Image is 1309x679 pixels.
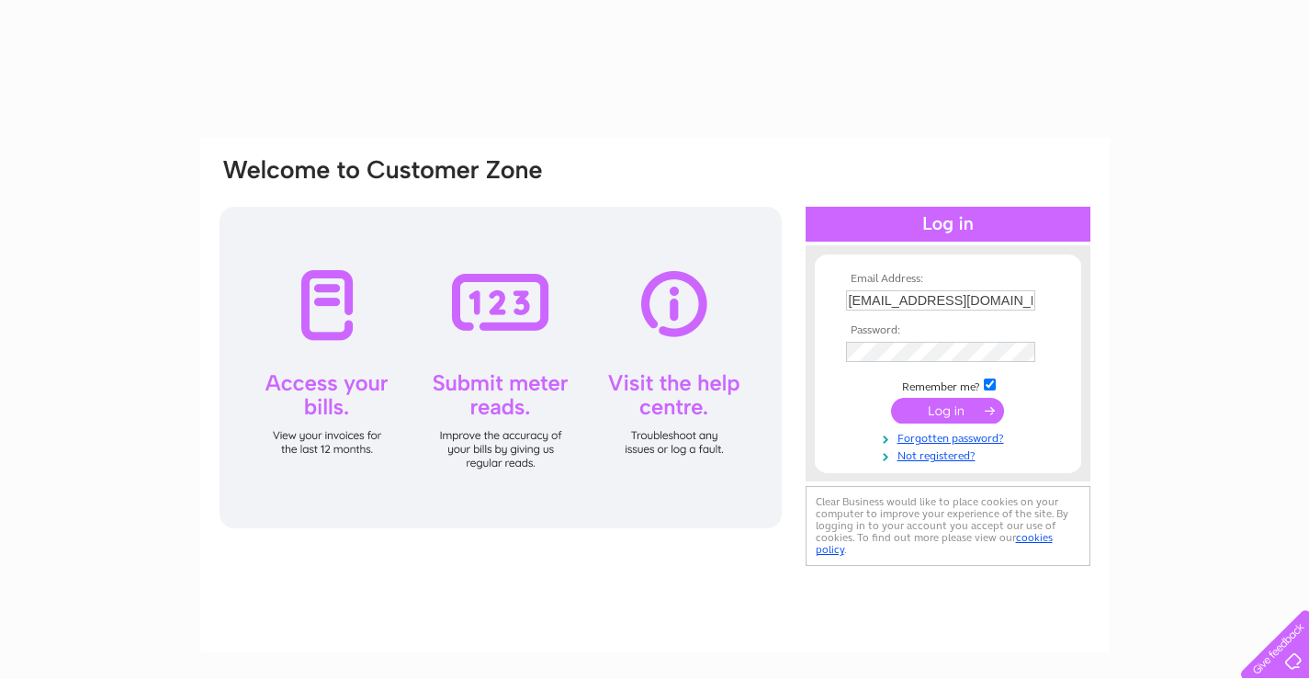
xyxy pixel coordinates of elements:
[841,273,1055,286] th: Email Address:
[841,376,1055,394] td: Remember me?
[841,324,1055,337] th: Password:
[846,428,1055,446] a: Forgotten password?
[891,398,1004,424] input: Submit
[846,446,1055,463] a: Not registered?
[806,486,1090,566] div: Clear Business would like to place cookies on your computer to improve your experience of the sit...
[816,531,1053,556] a: cookies policy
